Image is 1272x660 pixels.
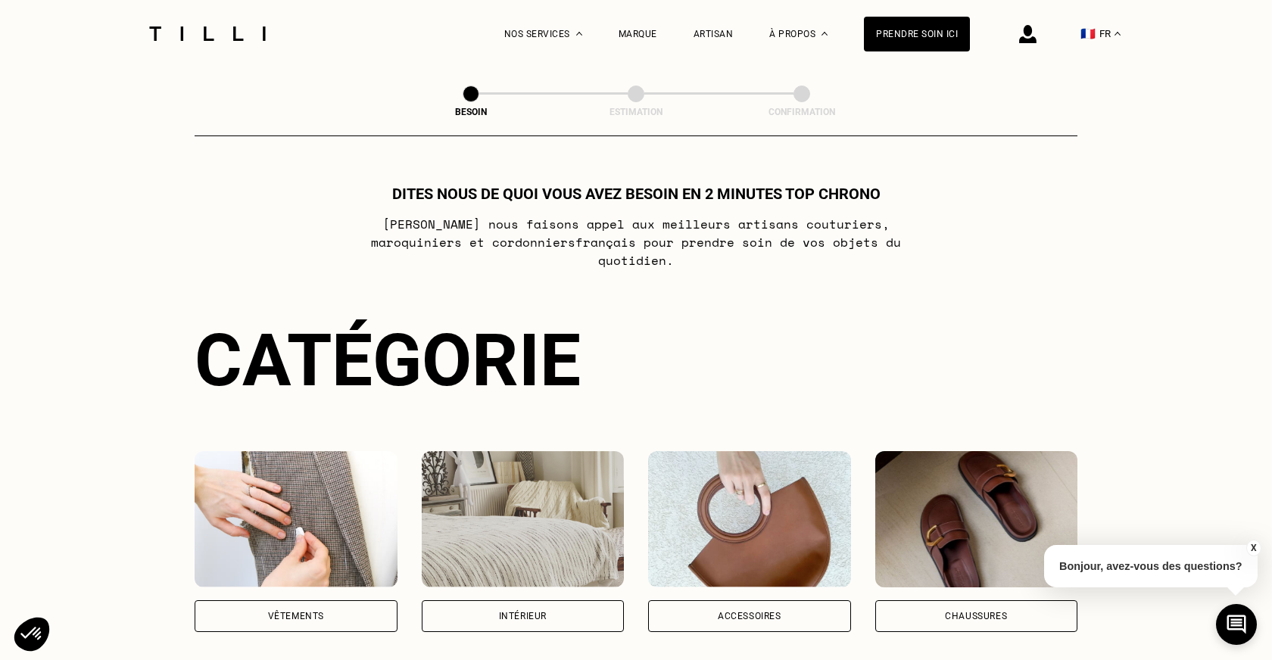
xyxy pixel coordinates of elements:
[726,107,878,117] div: Confirmation
[694,29,734,39] a: Artisan
[718,612,781,621] div: Accessoires
[336,215,937,269] p: [PERSON_NAME] nous faisons appel aux meilleurs artisans couturiers , maroquiniers et cordonniers ...
[821,32,828,36] img: Menu déroulant à propos
[1115,32,1121,36] img: menu déroulant
[945,612,1007,621] div: Chaussures
[1080,26,1096,41] span: 🇫🇷
[1019,25,1037,43] img: icône connexion
[1044,545,1258,587] p: Bonjour, avez-vous des questions?
[195,318,1077,403] div: Catégorie
[144,26,271,41] img: Logo du service de couturière Tilli
[499,612,547,621] div: Intérieur
[864,17,970,51] a: Prendre soin ici
[619,29,657,39] a: Marque
[576,32,582,36] img: Menu déroulant
[195,451,397,587] img: Vêtements
[422,451,625,587] img: Intérieur
[560,107,712,117] div: Estimation
[1245,540,1261,556] button: X
[392,185,881,203] h1: Dites nous de quoi vous avez besoin en 2 minutes top chrono
[268,612,324,621] div: Vêtements
[648,451,851,587] img: Accessoires
[875,451,1078,587] img: Chaussures
[395,107,547,117] div: Besoin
